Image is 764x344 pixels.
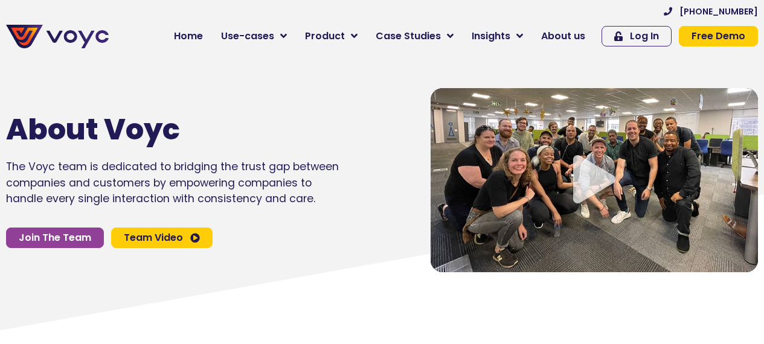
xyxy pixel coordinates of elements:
[532,24,594,48] a: About us
[6,228,104,248] a: Join The Team
[305,29,345,43] span: Product
[212,24,296,48] a: Use-cases
[679,7,758,16] span: [PHONE_NUMBER]
[472,29,510,43] span: Insights
[541,29,585,43] span: About us
[19,233,91,243] span: Join The Team
[679,26,758,46] a: Free Demo
[221,29,274,43] span: Use-cases
[165,24,212,48] a: Home
[664,7,758,16] a: [PHONE_NUMBER]
[111,228,213,248] a: Team Video
[6,25,109,48] img: voyc-full-logo
[6,159,340,206] p: The Voyc team is dedicated to bridging the trust gap between companies and customers by empowerin...
[570,155,618,205] div: Video play button
[376,29,441,43] span: Case Studies
[296,24,367,48] a: Product
[630,31,659,41] span: Log In
[174,29,203,43] span: Home
[124,233,183,243] span: Team Video
[602,26,672,46] a: Log In
[367,24,463,48] a: Case Studies
[463,24,532,48] a: Insights
[692,31,745,41] span: Free Demo
[6,112,304,147] h1: About Voyc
